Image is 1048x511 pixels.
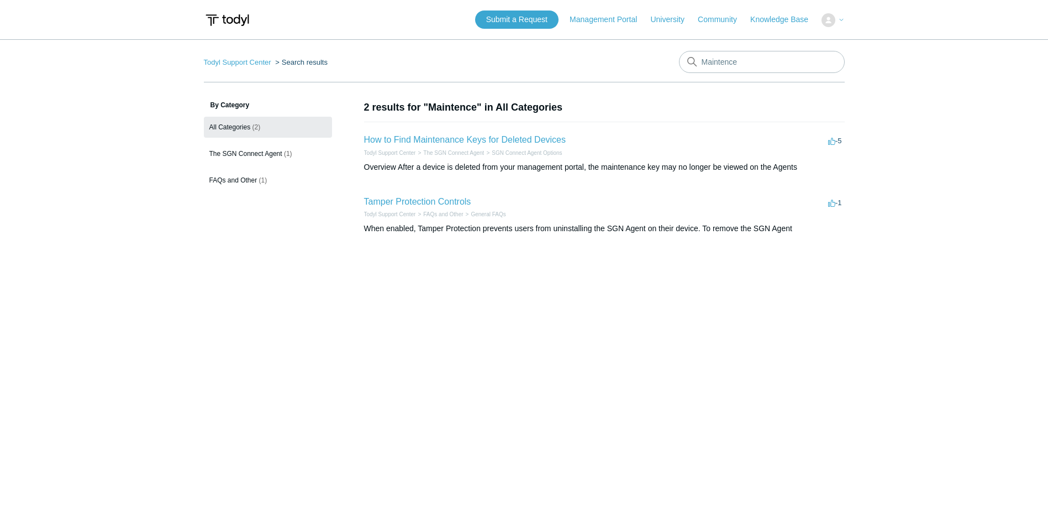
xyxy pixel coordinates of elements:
div: Overview After a device is deleted from your management portal, the maintenance key may no longer... [364,161,845,173]
li: SGN Connect Agent Options [484,149,562,157]
span: (1) [284,150,292,158]
li: Todyl Support Center [204,58,273,66]
h3: By Category [204,100,332,110]
h1: 2 results for "Maintence" in All Categories [364,100,845,115]
span: -5 [828,137,842,145]
a: The SGN Connect Agent [423,150,484,156]
a: Community [698,14,748,25]
span: -1 [828,199,842,207]
a: Todyl Support Center [364,150,416,156]
a: Knowledge Base [750,14,819,25]
a: Todyl Support Center [364,211,416,217]
a: Submit a Request [475,11,559,29]
span: (1) [259,176,267,184]
img: Todyl Support Center Help Center home page [204,10,251,30]
a: Tamper Protection Controls [364,197,471,206]
a: All Categories (2) [204,117,332,138]
li: FAQs and Other [415,210,463,218]
a: How to Find Maintenance Keys for Deleted Devices [364,135,566,144]
li: Search results [273,58,328,66]
li: Todyl Support Center [364,210,416,218]
a: General FAQs [471,211,505,217]
a: Management Portal [570,14,648,25]
a: SGN Connect Agent Options [492,150,562,156]
span: The SGN Connect Agent [209,150,282,158]
li: General FAQs [464,210,506,218]
a: The SGN Connect Agent (1) [204,143,332,164]
input: Search [679,51,845,73]
span: (2) [252,123,261,131]
div: When enabled, Tamper Protection prevents users from uninstalling the SGN Agent on their device. T... [364,223,845,234]
a: FAQs and Other [423,211,463,217]
a: Todyl Support Center [204,58,271,66]
a: University [650,14,695,25]
span: FAQs and Other [209,176,257,184]
li: Todyl Support Center [364,149,416,157]
a: FAQs and Other (1) [204,170,332,191]
li: The SGN Connect Agent [415,149,484,157]
span: All Categories [209,123,251,131]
